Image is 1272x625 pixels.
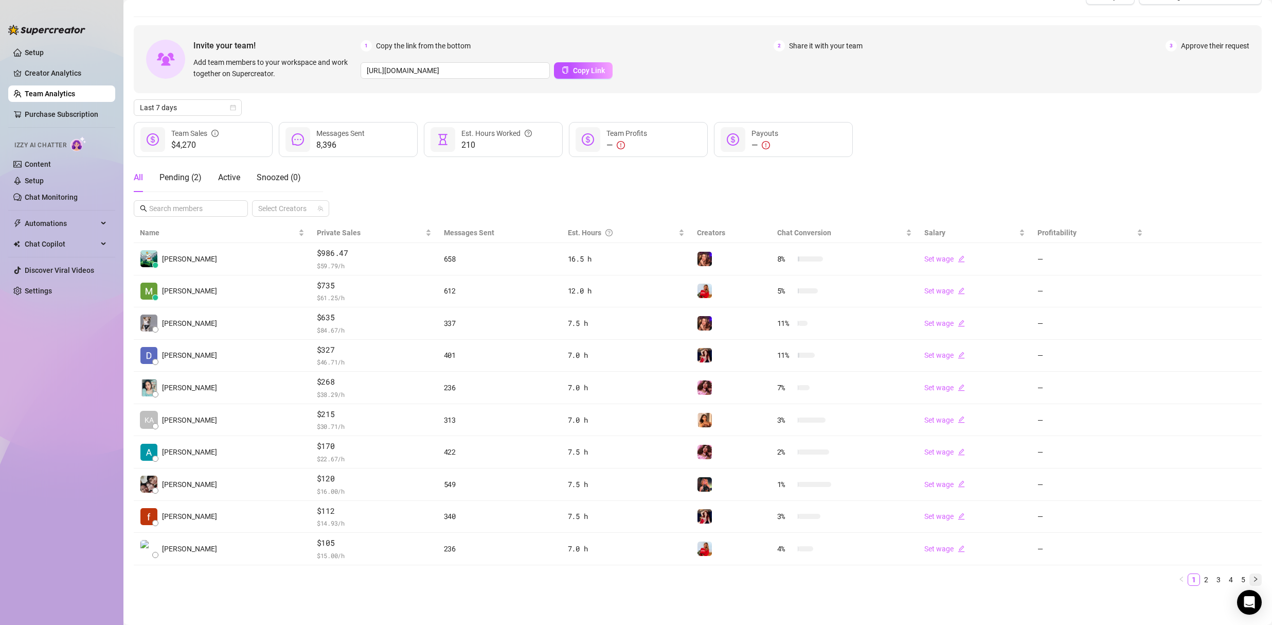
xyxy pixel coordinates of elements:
[958,352,965,359] span: edit
[958,448,965,456] span: edit
[568,511,685,522] div: 7.5 h
[924,351,965,359] a: Set wageedit
[140,508,157,525] img: frances joy
[140,315,157,332] img: Phillip Pitogo
[958,255,965,263] span: edit
[762,141,770,149] span: exclamation-circle
[924,416,965,424] a: Set wageedit
[1031,307,1149,340] td: —
[193,39,361,52] span: Invite your team!
[159,171,202,184] div: Pending ( 2 )
[292,133,304,146] span: message
[1237,590,1262,615] div: Open Intercom Messenger
[317,518,432,528] span: $ 14.93 /h
[924,545,965,553] a: Set wageedit
[1175,574,1188,586] li: Previous Page
[162,414,217,426] span: [PERSON_NAME]
[573,66,605,75] span: Copy Link
[1188,574,1199,585] a: 1
[171,128,219,139] div: Team Sales
[568,350,685,361] div: 7.0 h
[697,477,712,492] img: Cherry (@cherrymavrik)
[525,128,532,139] span: question-circle
[162,479,217,490] span: [PERSON_NAME]
[606,129,647,137] span: Team Profits
[697,348,712,362] img: TS (@ohitsemmarose)
[727,133,739,146] span: dollar-circle
[1238,574,1249,585] a: 5
[444,229,494,237] span: Messages Sent
[140,476,157,493] img: keithel anne mi…
[13,219,22,228] span: thunderbolt
[316,139,365,151] span: 8,396
[777,285,794,297] span: 5 %
[568,253,685,265] div: 16.5 h
[1237,574,1249,586] li: 5
[1031,501,1149,533] td: —
[317,421,432,431] span: $ 30.71 /h
[140,100,236,115] span: Last 7 days
[958,384,965,391] span: edit
[924,287,965,295] a: Set wageedit
[444,318,556,329] div: 337
[924,319,965,327] a: Set wageedit
[777,350,794,361] span: 11 %
[317,550,432,561] span: $ 15.00 /h
[317,344,432,356] span: $327
[25,90,75,98] a: Team Analytics
[140,205,147,212] span: search
[1175,574,1188,586] button: left
[1201,574,1212,585] a: 2
[777,229,831,237] span: Chat Conversion
[777,414,794,426] span: 3 %
[317,408,432,421] span: $215
[147,133,159,146] span: dollar-circle
[8,25,85,35] img: logo-BBDzfeDw.svg
[1166,40,1177,51] span: 3
[1249,574,1262,586] li: Next Page
[697,252,712,266] img: Daisy (@hereonneptune)
[777,446,794,458] span: 2 %
[568,382,685,393] div: 7.0 h
[25,215,98,232] span: Automations
[568,414,685,426] div: 7.0 h
[149,203,234,214] input: Search members
[317,357,432,367] span: $ 46.71 /h
[562,66,569,74] span: copy
[697,284,712,298] img: THE (@dominopresley)
[25,65,107,81] a: Creator Analytics
[568,446,685,458] div: 7.5 h
[140,250,157,267] img: Denise Carrillo
[1037,229,1077,237] span: Profitability
[162,318,217,329] span: [PERSON_NAME]
[25,266,94,274] a: Discover Viral Videos
[25,160,51,168] a: Content
[924,512,965,520] a: Set wageedit
[317,325,432,335] span: $ 84.67 /h
[1200,574,1212,586] li: 2
[606,139,647,151] div: —
[211,128,219,139] span: info-circle
[751,129,778,137] span: Payouts
[568,318,685,329] div: 7.5 h
[317,292,432,303] span: $ 61.25 /h
[958,480,965,488] span: edit
[444,253,556,265] div: 658
[376,40,471,51] span: Copy the link from the bottom
[444,511,556,522] div: 340
[25,236,98,252] span: Chat Copilot
[461,128,532,139] div: Est. Hours Worked
[568,543,685,554] div: 7.0 h
[162,382,217,393] span: [PERSON_NAME]
[617,141,625,149] span: exclamation-circle
[316,129,365,137] span: Messages Sent
[568,227,676,238] div: Est. Hours
[171,139,219,151] span: $4,270
[1031,404,1149,437] td: —
[777,511,794,522] span: 3 %
[162,350,217,361] span: [PERSON_NAME]
[70,136,86,151] img: AI Chatter
[1249,574,1262,586] button: right
[461,139,532,151] span: 210
[317,473,432,485] span: $120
